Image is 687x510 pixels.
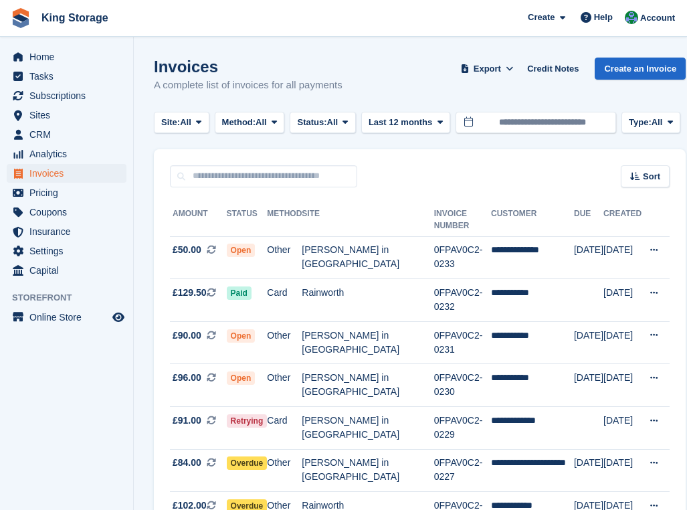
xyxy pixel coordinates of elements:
[215,112,285,134] button: Method: All
[302,407,433,450] td: [PERSON_NAME] in [GEOGRAPHIC_DATA]
[7,125,126,144] a: menu
[434,236,491,279] td: 0FPAV0C2-0233
[7,203,126,222] a: menu
[29,203,110,222] span: Coupons
[29,261,110,280] span: Capital
[528,11,555,24] span: Create
[603,321,642,364] td: [DATE]
[36,7,114,29] a: King Storage
[154,58,342,76] h1: Invoices
[625,11,638,24] img: John King
[302,236,433,279] td: [PERSON_NAME] in [GEOGRAPHIC_DATA]
[256,116,267,129] span: All
[302,321,433,364] td: [PERSON_NAME] in [GEOGRAPHIC_DATA]
[629,116,652,129] span: Type:
[29,308,110,327] span: Online Store
[173,243,201,257] span: £50.00
[7,164,126,183] a: menu
[173,329,201,343] span: £90.00
[29,183,110,202] span: Pricing
[227,329,256,343] span: Open
[574,364,603,407] td: [DATE]
[7,106,126,124] a: menu
[595,58,686,80] a: Create an Invoice
[643,170,660,183] span: Sort
[603,279,642,322] td: [DATE]
[652,116,663,129] span: All
[29,125,110,144] span: CRM
[621,112,680,134] button: Type: All
[267,236,302,279] td: Other
[29,48,110,66] span: Home
[434,203,491,237] th: Invoice Number
[267,279,302,322] td: Card
[522,58,584,80] a: Credit Notes
[369,116,432,129] span: Last 12 months
[603,236,642,279] td: [DATE]
[302,279,433,322] td: Rainworth
[7,261,126,280] a: menu
[267,364,302,407] td: Other
[267,407,302,450] td: Card
[227,371,256,385] span: Open
[7,67,126,86] a: menu
[603,364,642,407] td: [DATE]
[267,449,302,492] td: Other
[474,62,501,76] span: Export
[7,308,126,327] a: menu
[302,364,433,407] td: [PERSON_NAME] in [GEOGRAPHIC_DATA]
[173,414,201,428] span: £91.00
[640,11,675,25] span: Account
[110,309,126,325] a: Preview store
[290,112,355,134] button: Status: All
[302,203,433,237] th: Site
[12,291,133,305] span: Storefront
[7,145,126,163] a: menu
[458,58,516,80] button: Export
[161,116,180,129] span: Site:
[154,112,209,134] button: Site: All
[11,8,31,28] img: stora-icon-8386f47178a22dfd0bd8f6a31ec36ba5ce8667c1dd55bd0f319d3a0aa187defe.svg
[7,242,126,260] a: menu
[227,414,268,428] span: Retrying
[154,78,342,93] p: A complete list of invoices for all payments
[7,86,126,105] a: menu
[297,116,326,129] span: Status:
[29,242,110,260] span: Settings
[267,321,302,364] td: Other
[574,236,603,279] td: [DATE]
[434,449,491,492] td: 0FPAV0C2-0227
[603,449,642,492] td: [DATE]
[7,48,126,66] a: menu
[29,145,110,163] span: Analytics
[267,203,302,237] th: Method
[574,203,603,237] th: Due
[29,67,110,86] span: Tasks
[29,222,110,241] span: Insurance
[434,364,491,407] td: 0FPAV0C2-0230
[29,164,110,183] span: Invoices
[227,456,268,470] span: Overdue
[7,183,126,202] a: menu
[594,11,613,24] span: Help
[603,407,642,450] td: [DATE]
[302,449,433,492] td: [PERSON_NAME] in [GEOGRAPHIC_DATA]
[361,112,450,134] button: Last 12 months
[603,203,642,237] th: Created
[180,116,191,129] span: All
[574,449,603,492] td: [DATE]
[327,116,338,129] span: All
[434,279,491,322] td: 0FPAV0C2-0232
[29,106,110,124] span: Sites
[173,456,201,470] span: £84.00
[574,321,603,364] td: [DATE]
[222,116,256,129] span: Method:
[434,321,491,364] td: 0FPAV0C2-0231
[173,286,207,300] span: £129.50
[227,203,268,237] th: Status
[173,371,201,385] span: £96.00
[29,86,110,105] span: Subscriptions
[7,222,126,241] a: menu
[434,407,491,450] td: 0FPAV0C2-0229
[170,203,227,237] th: Amount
